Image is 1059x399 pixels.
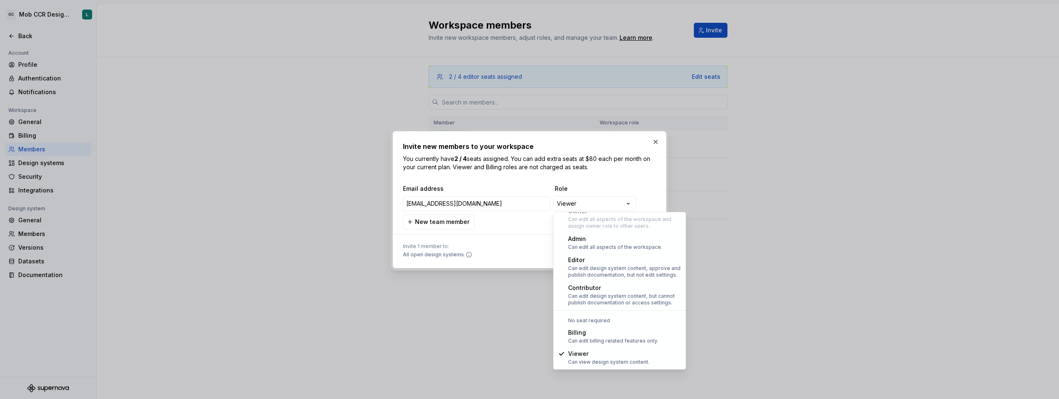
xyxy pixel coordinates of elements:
div: Can edit all aspects of the workspace and assign owner role to other users. [568,216,681,229]
div: Can edit billing related features only. [568,338,658,344]
div: Can edit design system content, but cannot publish documentation or access settings. [568,293,681,306]
span: Admin [568,235,586,242]
div: Can edit all aspects of the workspace. [568,244,662,251]
div: No seat required [555,317,684,324]
span: Viewer [568,350,588,357]
div: Can view design system content. [568,359,649,365]
span: Contributor [568,284,601,291]
span: Billing [568,329,586,336]
div: Can edit design system content, approve and publish documentation, but not edit settings. [568,265,681,278]
span: Editor [568,256,585,263]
